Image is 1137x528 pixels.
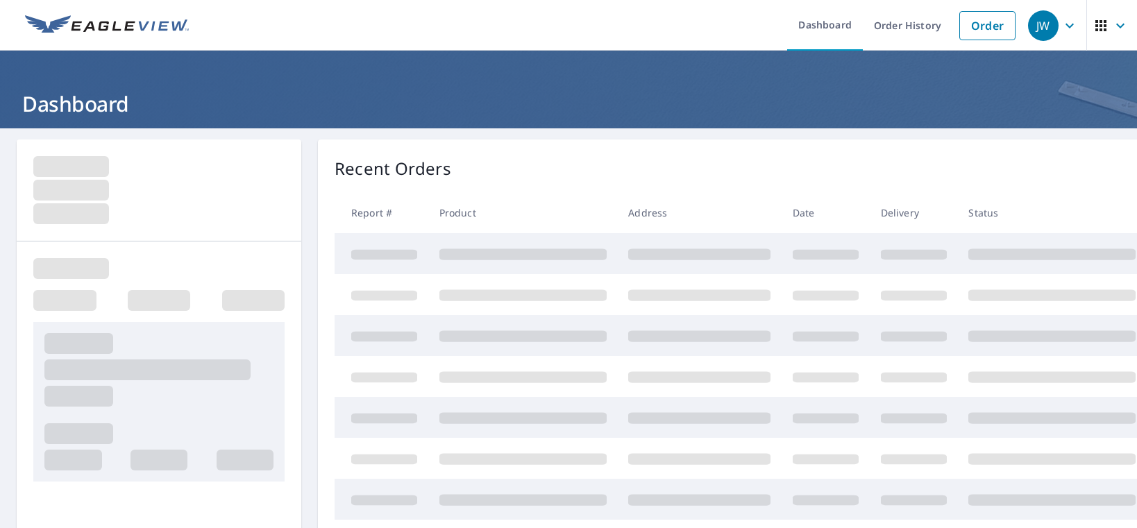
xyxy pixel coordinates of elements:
th: Product [428,192,618,233]
th: Report # [335,192,428,233]
h1: Dashboard [17,90,1120,118]
div: JW [1028,10,1059,41]
a: Order [959,11,1016,40]
th: Address [617,192,782,233]
img: EV Logo [25,15,189,36]
th: Date [782,192,870,233]
p: Recent Orders [335,156,451,181]
th: Delivery [870,192,958,233]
